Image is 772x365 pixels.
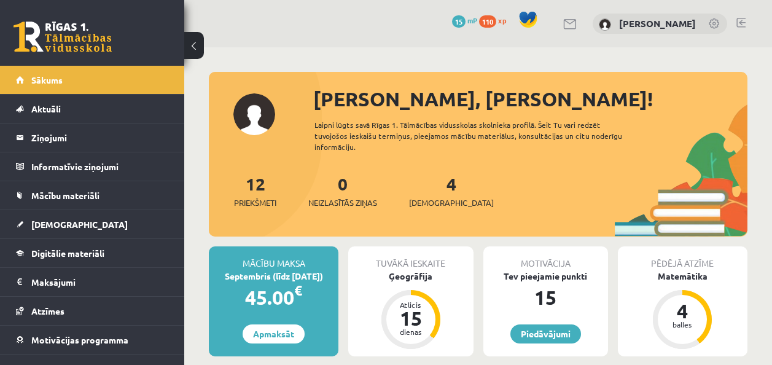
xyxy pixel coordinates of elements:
a: Informatīvie ziņojumi [16,152,169,181]
legend: Informatīvie ziņojumi [31,152,169,181]
a: 4[DEMOGRAPHIC_DATA] [409,173,494,209]
span: [DEMOGRAPHIC_DATA] [409,197,494,209]
div: Motivācija [483,246,608,270]
a: Atzīmes [16,297,169,325]
span: Sākums [31,74,63,85]
span: € [294,281,302,299]
a: 110 xp [479,15,512,25]
div: Atlicis [392,301,429,308]
a: Ģeogrāfija Atlicis 15 dienas [348,270,473,351]
a: 0Neizlasītās ziņas [308,173,377,209]
div: Laipni lūgts savā Rīgas 1. Tālmācības vidusskolas skolnieka profilā. Šeit Tu vari redzēt tuvojošo... [314,119,637,152]
a: 12Priekšmeti [234,173,276,209]
a: Matemātika 4 balles [618,270,747,351]
a: Ziņojumi [16,124,169,152]
a: Rīgas 1. Tālmācības vidusskola [14,22,112,52]
a: [PERSON_NAME] [619,17,696,29]
span: Atzīmes [31,305,64,316]
a: Digitālie materiāli [16,239,169,267]
span: Priekšmeti [234,197,276,209]
a: Motivācijas programma [16,326,169,354]
a: [DEMOGRAPHIC_DATA] [16,210,169,238]
div: Ģeogrāfija [348,270,473,283]
legend: Maksājumi [31,268,169,296]
a: Sākums [16,66,169,94]
div: [PERSON_NAME], [PERSON_NAME]! [313,84,747,114]
legend: Ziņojumi [31,124,169,152]
span: Neizlasītās ziņas [308,197,377,209]
div: balles [664,321,701,328]
span: mP [467,15,477,25]
span: Digitālie materiāli [31,248,104,259]
div: Tev pieejamie punkti [483,270,608,283]
span: Motivācijas programma [31,334,128,345]
div: 45.00 [209,283,338,312]
a: Maksājumi [16,268,169,296]
div: 4 [664,301,701,321]
span: Aktuāli [31,103,61,114]
a: Apmaksāt [243,324,305,343]
div: Matemātika [618,270,747,283]
span: 110 [479,15,496,28]
span: [DEMOGRAPHIC_DATA] [31,219,128,230]
div: 15 [392,308,429,328]
div: Septembris (līdz [DATE]) [209,270,338,283]
span: 15 [452,15,466,28]
div: Mācību maksa [209,246,338,270]
span: xp [498,15,506,25]
a: Mācību materiāli [16,181,169,210]
a: Piedāvājumi [510,324,581,343]
img: Laura Kristiana Kauliņa [599,18,611,31]
a: 15 mP [452,15,477,25]
div: Pēdējā atzīme [618,246,747,270]
div: 15 [483,283,608,312]
div: Tuvākā ieskaite [348,246,473,270]
a: Aktuāli [16,95,169,123]
div: dienas [392,328,429,336]
span: Mācību materiāli [31,190,99,201]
